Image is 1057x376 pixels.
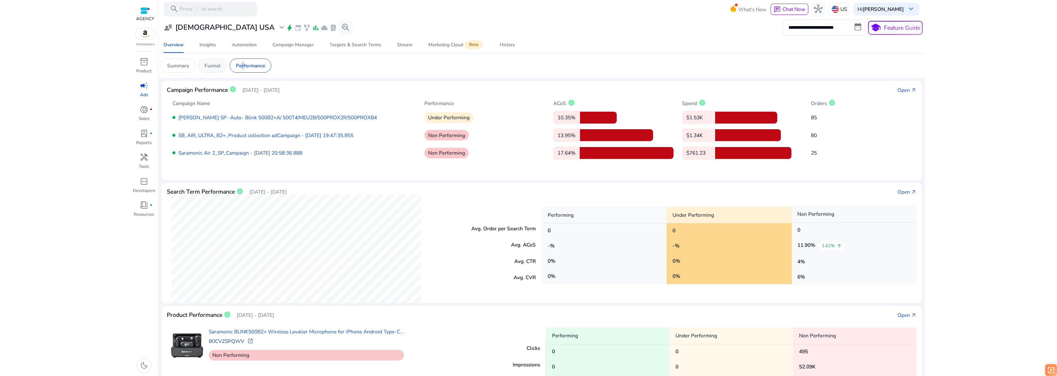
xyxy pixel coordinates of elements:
[675,364,678,370] h5: 0
[897,188,917,196] a: Openarrow_outward
[249,188,287,196] p: [DATE] - [DATE]
[167,87,228,94] h4: Campaign Performance
[797,259,805,265] h5: 4
[247,338,253,344] span: open_in_new
[140,177,148,186] span: code_blocks
[132,104,156,128] a: donut_smallfiber_manual_recordSales
[897,311,917,319] a: Openarrow_outward
[140,153,148,162] span: handyman
[911,88,917,94] span: arrow_outward
[553,146,580,160] p: 17.64%
[303,24,310,31] span: family_history
[428,42,484,48] div: Marketing Cloud
[140,361,148,370] span: dark_mode
[548,243,555,249] h5: -
[150,132,153,135] span: fiber_manual_record
[132,128,156,152] a: lab_profilefiber_manual_recordReports
[682,129,715,142] p: $1.34K
[140,92,148,98] p: Ads
[783,6,805,13] span: Chat Now
[178,132,353,139] a: SB_AIR_ULTRA_B2+_Product collection adCampaign - [DATE] 19:47:35.855
[164,43,184,47] div: Overview
[548,258,555,265] h5: 0
[321,24,328,31] span: cloud
[682,99,697,107] p: Spend
[822,243,835,249] p: 1.62%
[907,5,915,13] span: keyboard_arrow_down
[551,273,555,280] span: %
[204,62,221,69] p: Funnel
[797,227,800,234] h5: 0
[194,5,200,13] span: /
[140,81,148,90] span: campaign
[471,225,536,232] p: Avg. Order per Search Term
[870,22,881,33] span: school
[811,132,872,139] p: 80
[771,4,808,15] button: chatChat Now
[811,242,815,248] span: %
[167,62,189,69] p: Summary
[132,56,156,80] a: inventory_2Product
[178,114,377,121] a: [PERSON_NAME] SP -Auto- Blink 500B2+A/ 500T4/MEU2B/500PROX2R/500PROXB4
[172,99,210,107] p: Campaign Name
[897,311,910,319] div: Open
[424,130,469,140] p: Non Performing
[799,364,816,370] h5: 52.09K
[140,201,148,209] span: book_4
[180,5,222,13] p: Press to search
[139,164,149,170] p: Tools
[140,105,148,114] span: donut_small
[229,86,237,93] span: info
[675,257,680,264] span: %
[167,312,222,319] h4: Product Performance
[682,111,715,124] p: $1.53K
[793,327,917,344] p: Non Performing
[139,116,149,122] p: Sales
[136,140,152,146] p: Reports
[550,242,555,249] span: %
[338,20,353,35] button: search_insights
[673,243,679,249] h5: -
[828,99,836,106] span: info
[140,129,148,138] span: lab_profile
[286,24,293,31] span: bolt
[542,207,667,223] p: Performing
[424,99,454,107] p: Performance
[792,206,917,222] p: Non Performing
[551,257,555,264] span: %
[341,23,350,32] span: search_insights
[568,99,575,106] span: info
[150,108,153,111] span: fiber_manual_record
[857,7,904,12] p: Hi
[175,23,274,32] h3: [DEMOGRAPHIC_DATA] USA
[799,349,808,355] h5: 495
[836,243,842,249] span: arrow_upward
[200,43,216,47] div: Insights
[397,43,413,47] div: Stream
[514,257,536,265] p: Avg. CTR
[675,349,678,355] h5: 0
[514,274,536,281] p: Avg. CVR
[673,228,675,234] h5: 0
[868,21,923,35] button: schoolFeature Guide
[209,338,244,345] a: B0CVZSPQWV
[774,6,781,13] span: chat
[811,99,827,107] p: Orders
[312,24,319,31] span: bar_chart
[132,80,156,104] a: campaignAds
[897,86,917,94] a: Openarrow_outward
[424,148,469,158] p: Non Performing
[675,273,680,280] span: %
[150,204,153,207] span: fiber_manual_record
[330,43,381,47] div: Targets & Search Terms
[209,350,404,360] p: Non Performing
[209,328,404,335] a: Saramonic BLINK500B2+ Wireless Lavalier Microphone for iPhone Android Type-C...
[897,86,910,94] div: Open
[548,273,555,280] h5: 0
[224,311,231,318] span: info
[675,242,679,249] span: %
[811,2,826,17] button: hub
[134,211,154,218] p: Resources
[136,68,152,75] p: Product
[911,189,917,195] span: arrow_outward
